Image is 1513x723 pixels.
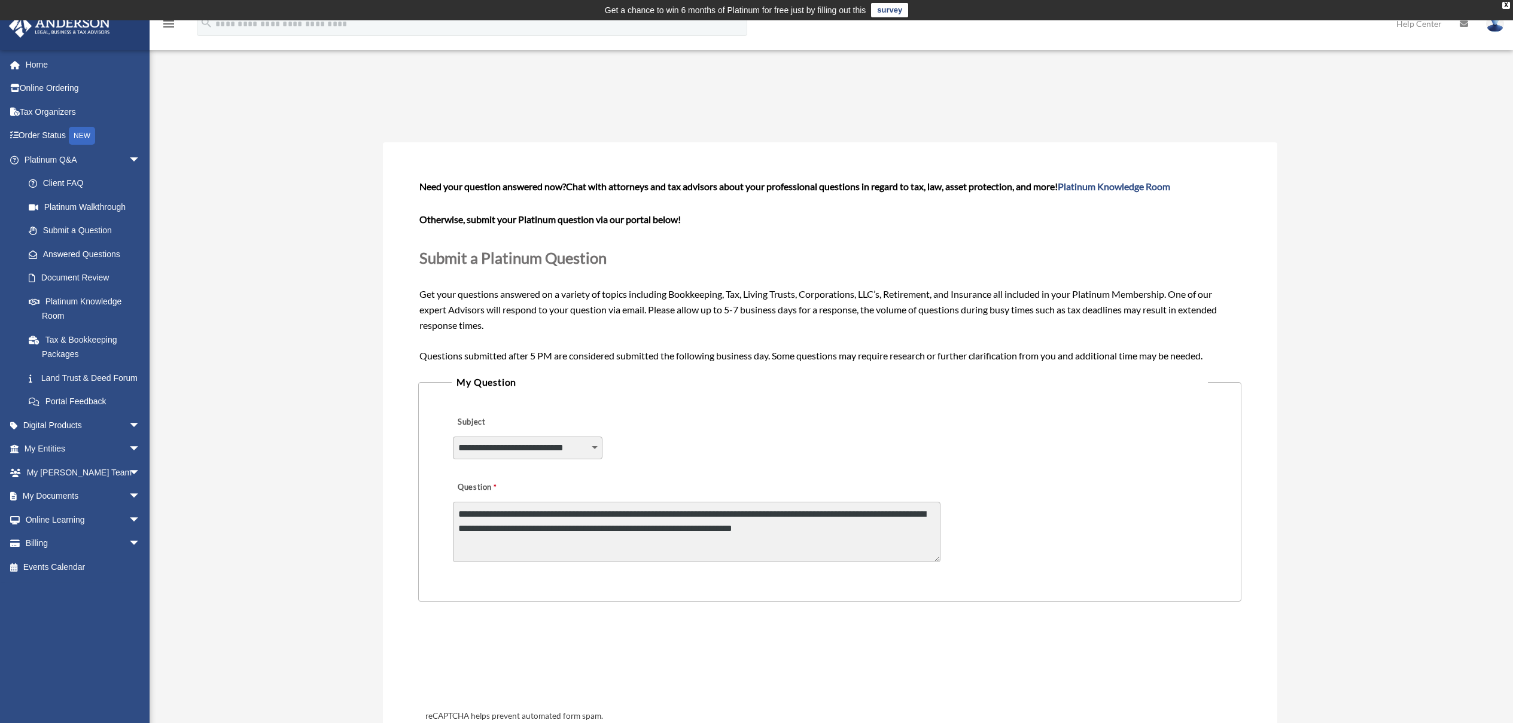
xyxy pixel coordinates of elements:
div: Get a chance to win 6 months of Platinum for free just by filling out this [605,3,866,17]
a: Tax & Bookkeeping Packages [17,328,159,366]
a: Platinum Walkthrough [17,195,159,219]
span: arrow_drop_down [129,437,153,462]
a: My [PERSON_NAME] Teamarrow_drop_down [8,460,159,484]
a: Home [8,53,159,77]
a: Events Calendar [8,555,159,579]
span: arrow_drop_down [129,484,153,509]
a: Submit a Question [17,219,153,243]
span: Submit a Platinum Question [419,249,607,267]
a: My Entitiesarrow_drop_down [8,437,159,461]
a: Platinum Q&Aarrow_drop_down [8,148,159,172]
img: User Pic [1486,15,1504,32]
a: Land Trust & Deed Forum [17,366,159,390]
span: arrow_drop_down [129,148,153,172]
a: Platinum Knowledge Room [1058,181,1170,192]
span: Need your question answered now? [419,181,566,192]
a: Digital Productsarrow_drop_down [8,413,159,437]
a: Billingarrow_drop_down [8,532,159,556]
a: Online Learningarrow_drop_down [8,508,159,532]
iframe: reCAPTCHA [422,639,604,685]
a: survey [871,3,908,17]
label: Subject [453,414,567,431]
img: Anderson Advisors Platinum Portal [5,14,114,38]
legend: My Question [452,374,1207,391]
span: arrow_drop_down [129,532,153,556]
div: NEW [69,127,95,145]
a: My Documentsarrow_drop_down [8,484,159,508]
i: search [200,16,213,29]
a: Platinum Knowledge Room [17,289,159,328]
span: arrow_drop_down [129,460,153,485]
a: menu [162,21,176,31]
a: Portal Feedback [17,390,159,414]
span: Get your questions answered on a variety of topics including Bookkeeping, Tax, Living Trusts, Cor... [419,181,1240,361]
span: Chat with attorneys and tax advisors about your professional questions in regard to tax, law, ass... [566,181,1170,192]
a: Answered Questions [17,242,159,266]
label: Question [453,480,546,496]
a: Online Ordering [8,77,159,100]
a: Client FAQ [17,172,159,196]
div: close [1502,2,1510,9]
a: Order StatusNEW [8,124,159,148]
a: Tax Organizers [8,100,159,124]
a: Document Review [17,266,159,290]
i: menu [162,17,176,31]
b: Otherwise, submit your Platinum question via our portal below! [419,213,681,225]
span: arrow_drop_down [129,508,153,532]
span: arrow_drop_down [129,413,153,438]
